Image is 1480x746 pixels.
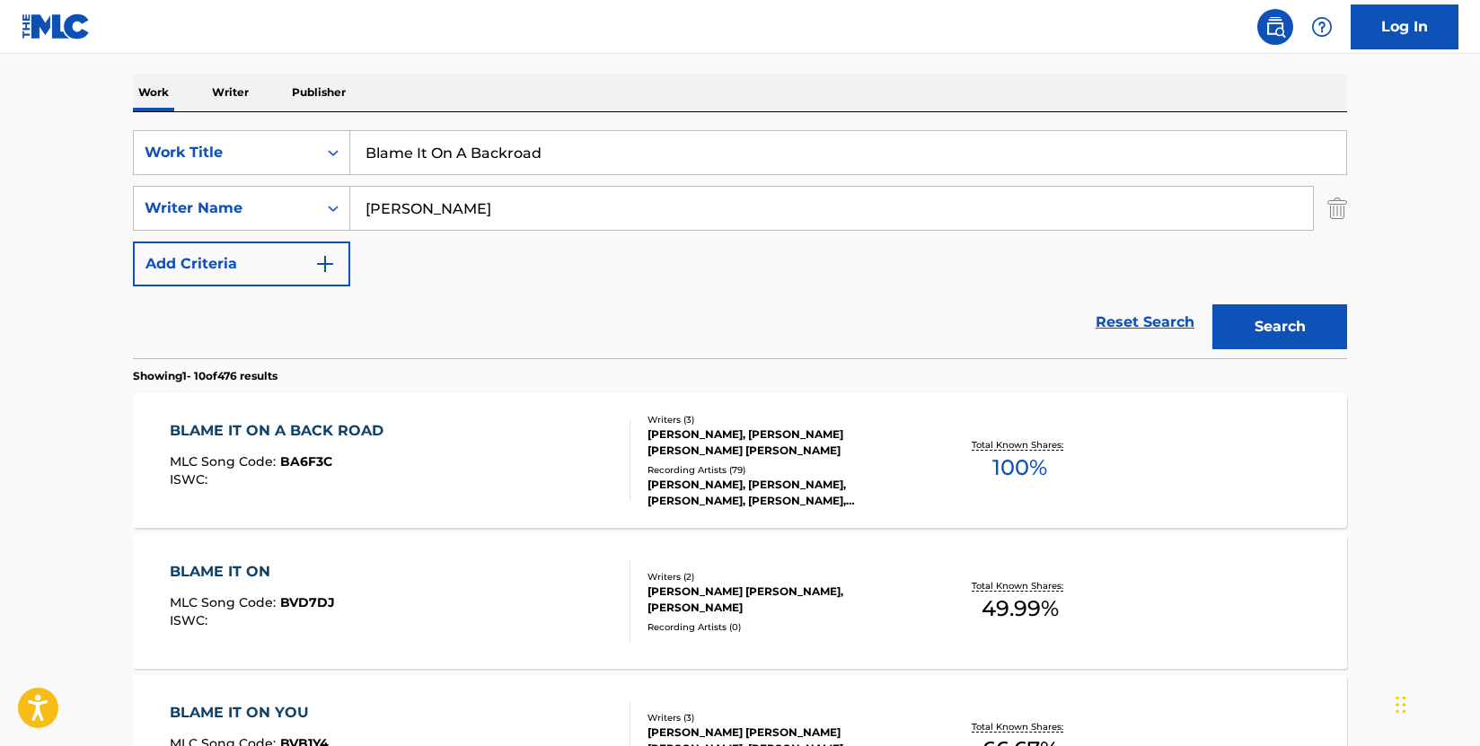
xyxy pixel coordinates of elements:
p: Publisher [286,74,351,111]
p: Writer [207,74,254,111]
a: Public Search [1257,9,1293,45]
img: search [1264,16,1286,38]
div: [PERSON_NAME], [PERSON_NAME], [PERSON_NAME], [PERSON_NAME], [PERSON_NAME] [647,477,919,509]
div: BLAME IT ON YOU [170,702,329,724]
img: Delete Criterion [1327,186,1347,231]
div: Recording Artists ( 0 ) [647,620,919,634]
p: Total Known Shares: [972,579,1068,592]
button: Search [1212,304,1347,349]
a: BLAME IT ON A BACK ROADMLC Song Code:BA6F3CISWC:Writers (3)[PERSON_NAME], [PERSON_NAME] [PERSON_N... [133,393,1347,528]
div: Writers ( 2 ) [647,570,919,584]
button: Add Criteria [133,241,350,286]
div: BLAME IT ON A BACK ROAD [170,420,392,442]
a: Reset Search [1087,303,1203,342]
div: Work Title [145,142,306,163]
img: 9d2ae6d4665cec9f34b9.svg [314,253,336,275]
div: Drag [1396,678,1406,732]
span: BVD7DJ [280,594,335,610]
p: Showing 1 - 10 of 476 results [133,368,277,384]
img: help [1311,16,1333,38]
p: Total Known Shares: [972,438,1068,452]
div: Writer Name [145,197,306,219]
p: Work [133,74,174,111]
div: Help [1304,9,1340,45]
form: Search Form [133,130,1347,358]
a: Log In [1351,4,1458,49]
div: Recording Artists ( 79 ) [647,463,919,477]
div: [PERSON_NAME] [PERSON_NAME], [PERSON_NAME] [647,584,919,616]
div: Writers ( 3 ) [647,711,919,724]
a: BLAME IT ONMLC Song Code:BVD7DJISWC:Writers (2)[PERSON_NAME] [PERSON_NAME], [PERSON_NAME]Recordin... [133,534,1347,669]
span: 100 % [992,452,1047,484]
img: MLC Logo [22,13,91,39]
span: 49.99 % [982,592,1059,625]
div: [PERSON_NAME], [PERSON_NAME] [PERSON_NAME] [PERSON_NAME] [647,426,919,459]
p: Total Known Shares: [972,720,1068,733]
span: ISWC : [170,471,212,487]
span: ISWC : [170,612,212,628]
div: Writers ( 3 ) [647,413,919,426]
span: BA6F3C [280,453,332,470]
div: BLAME IT ON [170,561,335,583]
span: MLC Song Code : [170,594,280,610]
iframe: Chat Widget [1390,660,1480,746]
span: MLC Song Code : [170,453,280,470]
